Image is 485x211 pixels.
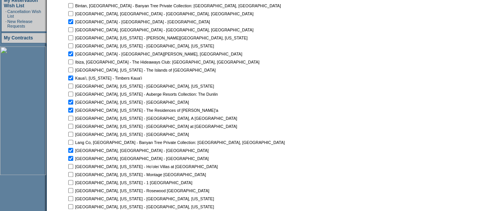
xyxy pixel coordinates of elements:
[75,10,312,17] td: [GEOGRAPHIC_DATA], [GEOGRAPHIC_DATA] - [GEOGRAPHIC_DATA], [GEOGRAPHIC_DATA]
[75,171,312,178] td: [GEOGRAPHIC_DATA], [US_STATE] - Montage [GEOGRAPHIC_DATA]
[75,42,312,49] td: [GEOGRAPHIC_DATA], [US_STATE] - [GEOGRAPHIC_DATA], [US_STATE]
[75,195,312,202] td: [GEOGRAPHIC_DATA], [US_STATE] - [GEOGRAPHIC_DATA], [US_STATE]
[75,2,312,9] td: Bintan, [GEOGRAPHIC_DATA] - Banyan Tree Private Collection: [GEOGRAPHIC_DATA], [GEOGRAPHIC_DATA]
[75,26,312,33] td: [GEOGRAPHIC_DATA], [GEOGRAPHIC_DATA] - [GEOGRAPHIC_DATA], [GEOGRAPHIC_DATA]
[75,203,312,210] td: [GEOGRAPHIC_DATA], [US_STATE] - [GEOGRAPHIC_DATA], [US_STATE]
[7,19,32,28] a: New Release Requests
[75,123,312,130] td: [GEOGRAPHIC_DATA], [US_STATE] - [GEOGRAPHIC_DATA] at [GEOGRAPHIC_DATA]
[75,58,312,65] td: Ibiza, [GEOGRAPHIC_DATA] - The Hideaways Club: [GEOGRAPHIC_DATA], [GEOGRAPHIC_DATA]
[75,74,312,82] td: Kaua'i, [US_STATE] - Timbers Kaua'i
[75,18,312,25] td: [GEOGRAPHIC_DATA] - [GEOGRAPHIC_DATA] - [GEOGRAPHIC_DATA]
[75,82,312,90] td: [GEOGRAPHIC_DATA], [US_STATE] - [GEOGRAPHIC_DATA], [US_STATE]
[75,139,312,146] td: Lang Co, [GEOGRAPHIC_DATA] - Banyan Tree Private Collection: [GEOGRAPHIC_DATA], [GEOGRAPHIC_DATA]
[75,106,312,114] td: [GEOGRAPHIC_DATA], [US_STATE] - The Residences of [PERSON_NAME]'a
[75,187,312,194] td: [GEOGRAPHIC_DATA], [US_STATE] - Rosewood [GEOGRAPHIC_DATA]
[75,131,312,138] td: [GEOGRAPHIC_DATA], [US_STATE] - [GEOGRAPHIC_DATA]
[75,147,312,154] td: [GEOGRAPHIC_DATA], [GEOGRAPHIC_DATA] - [GEOGRAPHIC_DATA]
[75,98,312,106] td: [GEOGRAPHIC_DATA], [US_STATE] - [GEOGRAPHIC_DATA]
[75,90,312,98] td: [GEOGRAPHIC_DATA], [US_STATE] - Auberge Resorts Collection: The Dunlin
[4,35,33,41] a: My Contracts
[75,155,312,162] td: [GEOGRAPHIC_DATA], [GEOGRAPHIC_DATA] - [GEOGRAPHIC_DATA]
[7,9,41,18] a: Cancellation Wish List
[75,66,312,74] td: [GEOGRAPHIC_DATA], [US_STATE] - The Islands of [GEOGRAPHIC_DATA]
[75,179,312,186] td: [GEOGRAPHIC_DATA], [US_STATE] - 1 [GEOGRAPHIC_DATA]
[75,34,312,41] td: [GEOGRAPHIC_DATA], [US_STATE] - [PERSON_NAME][GEOGRAPHIC_DATA], [US_STATE]
[5,19,7,28] td: ·
[75,114,312,122] td: [GEOGRAPHIC_DATA], [US_STATE] - [GEOGRAPHIC_DATA], A [GEOGRAPHIC_DATA]
[75,163,312,170] td: [GEOGRAPHIC_DATA], [US_STATE] - Ho'olei Villas at [GEOGRAPHIC_DATA]
[75,50,312,57] td: [GEOGRAPHIC_DATA] - [GEOGRAPHIC_DATA][PERSON_NAME], [GEOGRAPHIC_DATA]
[5,9,7,18] td: ·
